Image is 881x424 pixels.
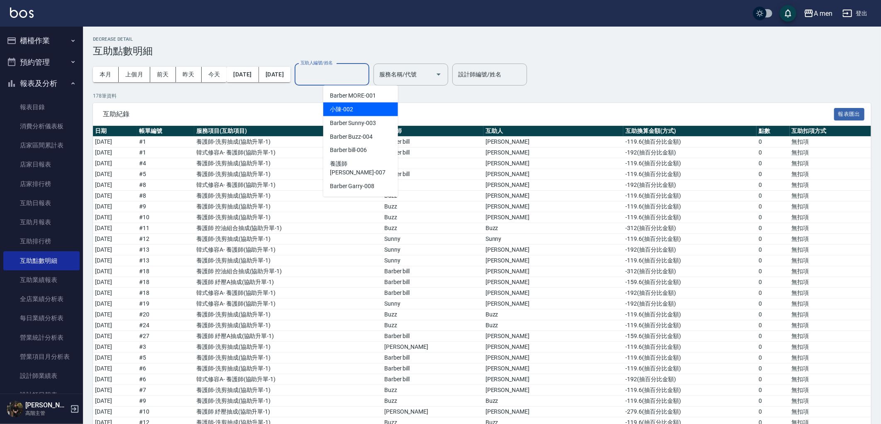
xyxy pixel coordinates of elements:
[3,347,80,366] a: 營業項目月分析表
[194,288,382,299] td: 韓式修容A- 養護師 ( 協助升單-1 )
[194,158,382,169] td: 養護師-洗剪抽成 ( 協助升單-1 )
[3,155,80,174] a: 店家日報表
[3,366,80,385] a: 設計師業績表
[483,223,624,234] td: Buzz
[757,363,789,374] td: 0
[194,396,382,407] td: 養護師-洗剪抽成 ( 協助升單-1 )
[194,191,382,201] td: 養護師-洗剪抽成 ( 協助升單-1 )
[790,407,871,417] td: 無扣項
[483,234,624,245] td: Sunny
[3,73,80,94] button: 報表及分析
[93,255,137,266] td: [DATE]
[93,92,871,100] p: 178 筆資料
[790,363,871,374] td: 無扣項
[194,212,382,223] td: 養護師-洗剪抽成 ( 協助升單-1 )
[93,234,137,245] td: [DATE]
[483,363,624,374] td: [PERSON_NAME]
[194,320,382,331] td: 養護師-洗剪抽成 ( 協助升單-1 )
[623,342,757,353] td: -119.6 ( 抽百分比金額 )
[623,374,757,385] td: -192 ( 抽百分比金額 )
[137,147,194,158] td: # 1
[483,212,624,223] td: [PERSON_NAME]
[757,299,789,309] td: 0
[757,255,789,266] td: 0
[382,266,483,277] td: Barber bill
[382,277,483,288] td: Barber bill
[757,169,789,180] td: 0
[757,266,789,277] td: 0
[382,126,483,137] th: 設計師
[790,385,871,396] td: 無扣項
[757,385,789,396] td: 0
[3,51,80,73] button: 預約管理
[382,223,483,234] td: Buzz
[382,407,483,417] td: [PERSON_NAME]
[483,288,624,299] td: [PERSON_NAME]
[814,8,832,19] div: A men
[382,288,483,299] td: Barber bill
[300,60,333,66] label: 互助人編號/姓名
[790,169,871,180] td: 無扣項
[194,331,382,342] td: 養護師 紓壓A抽成 ( 協助升單-1 )
[382,320,483,331] td: Buzz
[330,105,353,114] span: 小陳 -002
[790,309,871,320] td: 無扣項
[834,110,865,118] a: 報表匯出
[194,180,382,191] td: 韓式修容A- 養護師 ( 協助升單-1 )
[330,146,367,155] span: Barber bill -006
[137,288,194,299] td: # 18
[623,353,757,363] td: -119.6 ( 抽百分比金額 )
[93,158,137,169] td: [DATE]
[623,255,757,266] td: -119.6 ( 抽百分比金額 )
[757,353,789,363] td: 0
[137,353,194,363] td: # 5
[483,396,624,407] td: Buzz
[757,137,789,147] td: 0
[790,180,871,191] td: 無扣項
[137,342,194,353] td: # 3
[194,137,382,147] td: 養護師-洗剪抽成 ( 協助升單-1 )
[757,245,789,255] td: 0
[483,169,624,180] td: [PERSON_NAME]
[137,363,194,374] td: # 6
[137,201,194,212] td: # 9
[93,385,137,396] td: [DATE]
[757,158,789,169] td: 0
[382,255,483,266] td: Sunny
[194,126,382,137] th: 服務項目(互助項目)
[623,212,757,223] td: -119.6 ( 抽百分比金額 )
[137,158,194,169] td: # 4
[757,309,789,320] td: 0
[790,353,871,363] td: 無扣項
[382,234,483,245] td: Sunny
[483,245,624,255] td: [PERSON_NAME]
[382,396,483,407] td: Buzz
[194,169,382,180] td: 養護師-洗剪抽成 ( 協助升單-1 )
[483,320,624,331] td: Buzz
[7,401,23,417] img: Person
[137,266,194,277] td: # 18
[93,45,871,57] h3: 互助點數明細
[757,374,789,385] td: 0
[137,385,194,396] td: # 7
[103,110,834,118] span: 互助紀錄
[194,309,382,320] td: 養護師-洗剪抽成 ( 協助升單-1 )
[623,363,757,374] td: -119.6 ( 抽百分比金額 )
[757,212,789,223] td: 0
[93,266,137,277] td: [DATE]
[3,232,80,251] a: 互助排行榜
[382,147,483,158] td: Barber bill
[137,245,194,255] td: # 13
[382,299,483,309] td: Sunny
[483,255,624,266] td: [PERSON_NAME]
[3,98,80,117] a: 報表目錄
[137,212,194,223] td: # 10
[623,266,757,277] td: -312 ( 抽百分比金額 )
[93,277,137,288] td: [DATE]
[3,30,80,51] button: 櫃檯作業
[25,401,68,409] h5: [PERSON_NAME]
[483,353,624,363] td: [PERSON_NAME]
[483,201,624,212] td: [PERSON_NAME]
[757,147,789,158] td: 0
[483,180,624,191] td: [PERSON_NAME]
